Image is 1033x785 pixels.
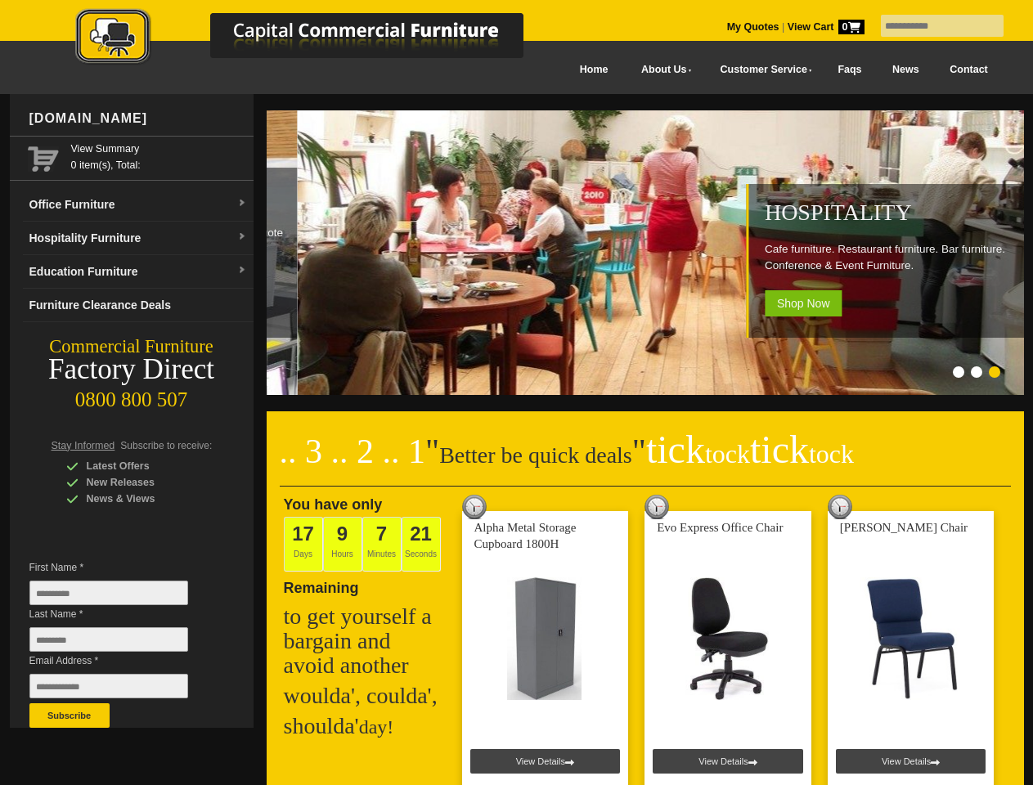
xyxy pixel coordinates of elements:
[376,523,387,545] span: 7
[410,523,432,545] span: 21
[280,433,426,470] span: .. 3 .. 2 .. 1
[66,474,222,491] div: New Releases
[30,8,603,68] img: Capital Commercial Furniture Logo
[30,8,603,73] a: Capital Commercial Furniture Logo
[877,52,934,88] a: News
[623,52,702,88] a: About Us
[646,428,854,471] span: tick tick
[971,366,982,378] li: Page dot 2
[632,433,854,470] span: "
[362,517,402,572] span: Minutes
[29,559,213,576] span: First Name *
[705,439,750,469] span: tock
[10,335,254,358] div: Commercial Furniture
[29,703,110,728] button: Subscribe
[323,517,362,572] span: Hours
[702,52,822,88] a: Customer Service
[237,232,247,242] img: dropdown
[809,439,854,469] span: tock
[71,141,247,171] span: 0 item(s), Total:
[284,604,447,678] h2: to get yourself a bargain and avoid another
[120,440,212,451] span: Subscribe to receive:
[29,581,188,605] input: First Name *
[66,458,222,474] div: Latest Offers
[788,21,865,33] strong: View Cart
[23,94,254,143] div: [DOMAIN_NAME]
[29,606,213,622] span: Last Name *
[237,266,247,276] img: dropdown
[645,495,669,519] img: tick tock deal clock
[727,21,779,33] a: My Quotes
[838,20,865,34] span: 0
[292,523,314,545] span: 17
[23,222,254,255] a: Hospitality Furnituredropdown
[337,523,348,545] span: 9
[10,380,254,411] div: 0800 800 507
[402,517,441,572] span: Seconds
[284,714,447,739] h2: shoulda'
[359,716,394,738] span: day!
[237,199,247,209] img: dropdown
[29,627,188,652] input: Last Name *
[953,366,964,378] li: Page dot 1
[462,495,487,519] img: tick tock deal clock
[52,440,115,451] span: Stay Informed
[66,491,222,507] div: News & Views
[71,141,247,157] a: View Summary
[23,255,254,289] a: Education Furnituredropdown
[280,437,1011,487] h2: Better be quick deals
[284,496,383,513] span: You have only
[934,52,1003,88] a: Contact
[989,366,1000,378] li: Page dot 3
[284,517,323,572] span: Days
[7,184,289,209] h1: Office Furniture
[828,495,852,519] img: tick tock deal clock
[7,225,289,274] p: Buy individually or use our quote builder for discounts on multiple units through to bulk office ...
[784,21,864,33] a: View Cart0
[10,358,254,381] div: Factory Direct
[425,433,439,470] span: "
[765,290,842,316] span: Shop Now
[29,653,213,669] span: Email Address *
[23,289,254,322] a: Furniture Clearance Deals
[823,52,878,88] a: Faqs
[284,573,359,596] span: Remaining
[284,684,447,708] h2: woulda', coulda',
[29,674,188,698] input: Email Address *
[23,188,254,222] a: Office Furnituredropdown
